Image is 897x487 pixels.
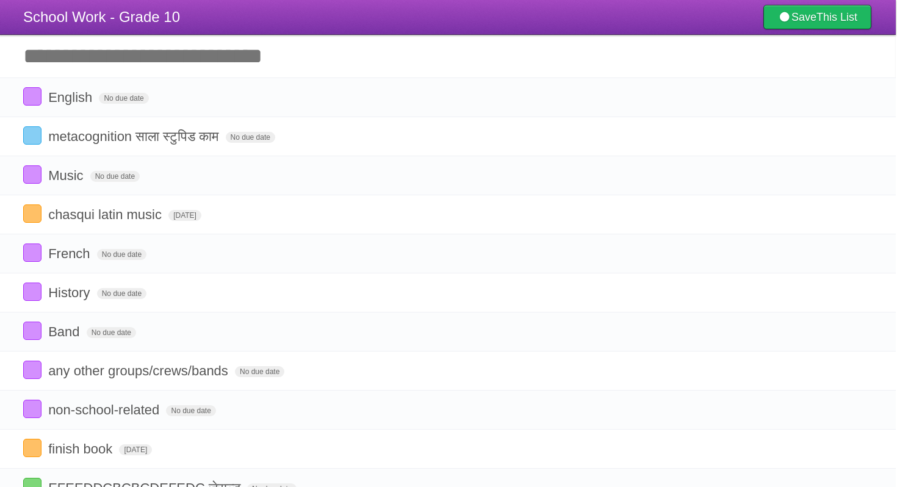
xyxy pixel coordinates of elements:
[23,361,41,379] label: Done
[23,126,41,145] label: Done
[816,11,857,23] b: This List
[168,210,201,221] span: [DATE]
[99,93,148,104] span: No due date
[23,439,41,457] label: Done
[97,249,146,260] span: No due date
[97,288,146,299] span: No due date
[90,171,140,182] span: No due date
[48,90,95,105] span: English
[763,5,871,29] a: SaveThis List
[87,327,136,338] span: No due date
[23,400,41,418] label: Done
[48,441,115,456] span: finish book
[23,243,41,262] label: Done
[23,9,180,25] span: School Work - Grade 10
[48,363,231,378] span: any other groups/crews/bands
[48,324,82,339] span: Band
[48,207,165,222] span: chasqui latin music
[48,168,86,183] span: Music
[48,129,222,144] span: metacognition साला स्टुपिड काम
[23,204,41,223] label: Done
[166,405,215,416] span: No due date
[48,285,93,300] span: History
[48,246,93,261] span: French
[23,87,41,106] label: Done
[23,165,41,184] label: Done
[48,402,162,417] span: non-school-related
[23,283,41,301] label: Done
[119,444,152,455] span: [DATE]
[235,366,284,377] span: No due date
[226,132,275,143] span: No due date
[23,322,41,340] label: Done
